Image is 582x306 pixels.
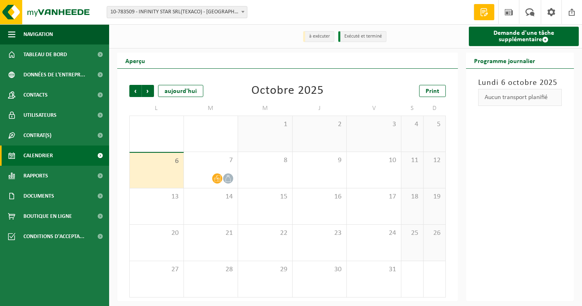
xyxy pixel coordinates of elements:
[23,186,54,206] span: Documents
[401,101,424,116] td: S
[338,31,386,42] li: Exécuté et terminé
[23,44,67,65] span: Tableau de bord
[188,192,234,201] span: 14
[428,229,441,238] span: 26
[405,156,419,165] span: 11
[23,65,85,85] span: Données de l'entrepr...
[293,101,347,116] td: J
[107,6,247,18] span: 10-783509 - INFINITY STAR SRL(TEXACO) - HUIZINGEN
[242,156,288,165] span: 8
[428,192,441,201] span: 19
[351,156,397,165] span: 10
[134,157,179,166] span: 6
[23,24,53,44] span: Navigation
[158,85,203,97] div: aujourd'hui
[297,229,343,238] span: 23
[405,229,419,238] span: 25
[184,101,238,116] td: M
[188,265,234,274] span: 28
[23,206,72,226] span: Boutique en ligne
[242,120,288,129] span: 1
[297,192,343,201] span: 16
[134,229,179,238] span: 20
[134,265,179,274] span: 27
[428,120,441,129] span: 5
[188,156,234,165] span: 7
[142,85,154,97] span: Suivant
[242,192,288,201] span: 15
[129,101,184,116] td: L
[242,229,288,238] span: 22
[428,156,441,165] span: 12
[466,53,543,68] h2: Programme journalier
[405,120,419,129] span: 4
[405,192,419,201] span: 18
[23,226,84,247] span: Conditions d'accepta...
[351,265,397,274] span: 31
[242,265,288,274] span: 29
[478,77,562,89] h3: Lundi 6 octobre 2025
[478,89,562,106] div: Aucun transport planifié
[23,105,57,125] span: Utilisateurs
[469,27,579,46] a: Demande d'une tâche supplémentaire
[424,101,446,116] td: D
[297,120,343,129] span: 2
[23,146,53,166] span: Calendrier
[134,192,179,201] span: 13
[107,6,247,18] span: 10-783509 - INFINITY STAR SRL(TEXACO) - HUIZINGEN
[188,229,234,238] span: 21
[297,156,343,165] span: 9
[419,85,446,97] a: Print
[23,166,48,186] span: Rapports
[251,85,324,97] div: Octobre 2025
[303,31,334,42] li: à exécuter
[351,120,397,129] span: 3
[117,53,153,68] h2: Aperçu
[351,192,397,201] span: 17
[129,85,141,97] span: Précédent
[426,88,439,95] span: Print
[351,229,397,238] span: 24
[347,101,401,116] td: V
[23,125,51,146] span: Contrat(s)
[297,265,343,274] span: 30
[23,85,48,105] span: Contacts
[238,101,293,116] td: M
